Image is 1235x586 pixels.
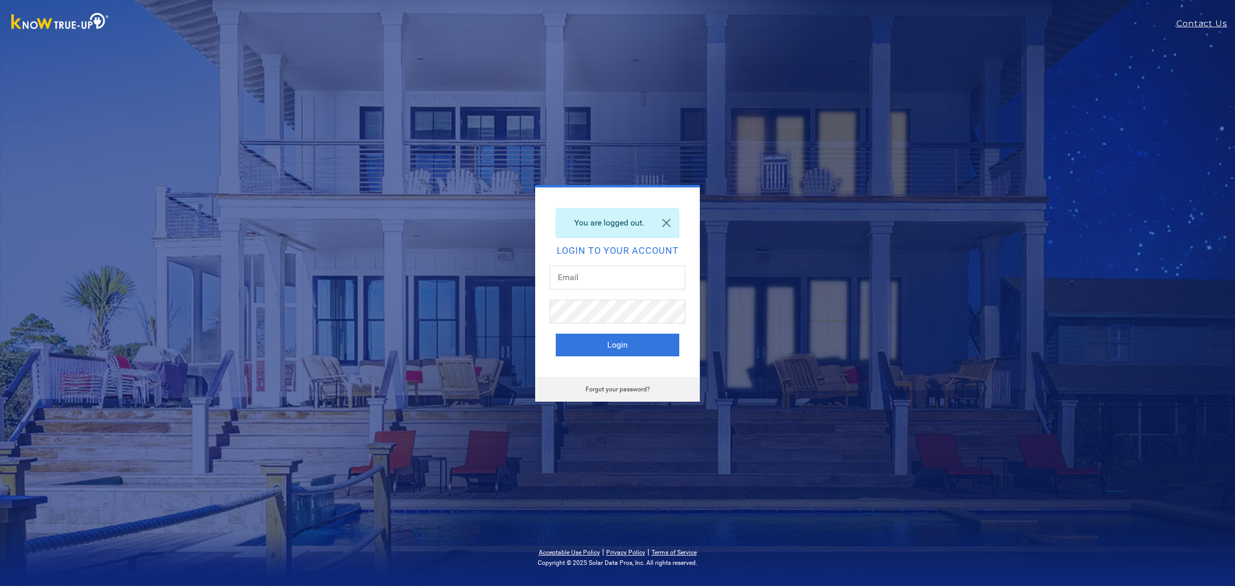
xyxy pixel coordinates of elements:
a: Contact Us [1176,18,1235,30]
span: | [647,547,649,557]
span: | [602,547,604,557]
a: Terms of Service [651,549,697,556]
h2: Login to your account [556,246,679,255]
a: Acceptable Use Policy [539,549,600,556]
a: Privacy Policy [606,549,645,556]
button: Login [556,334,679,356]
input: Email [550,266,685,289]
div: You are logged out. [556,208,679,238]
img: Know True-Up [6,11,114,34]
a: Close [654,209,679,237]
a: Forgot your password? [586,386,650,393]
